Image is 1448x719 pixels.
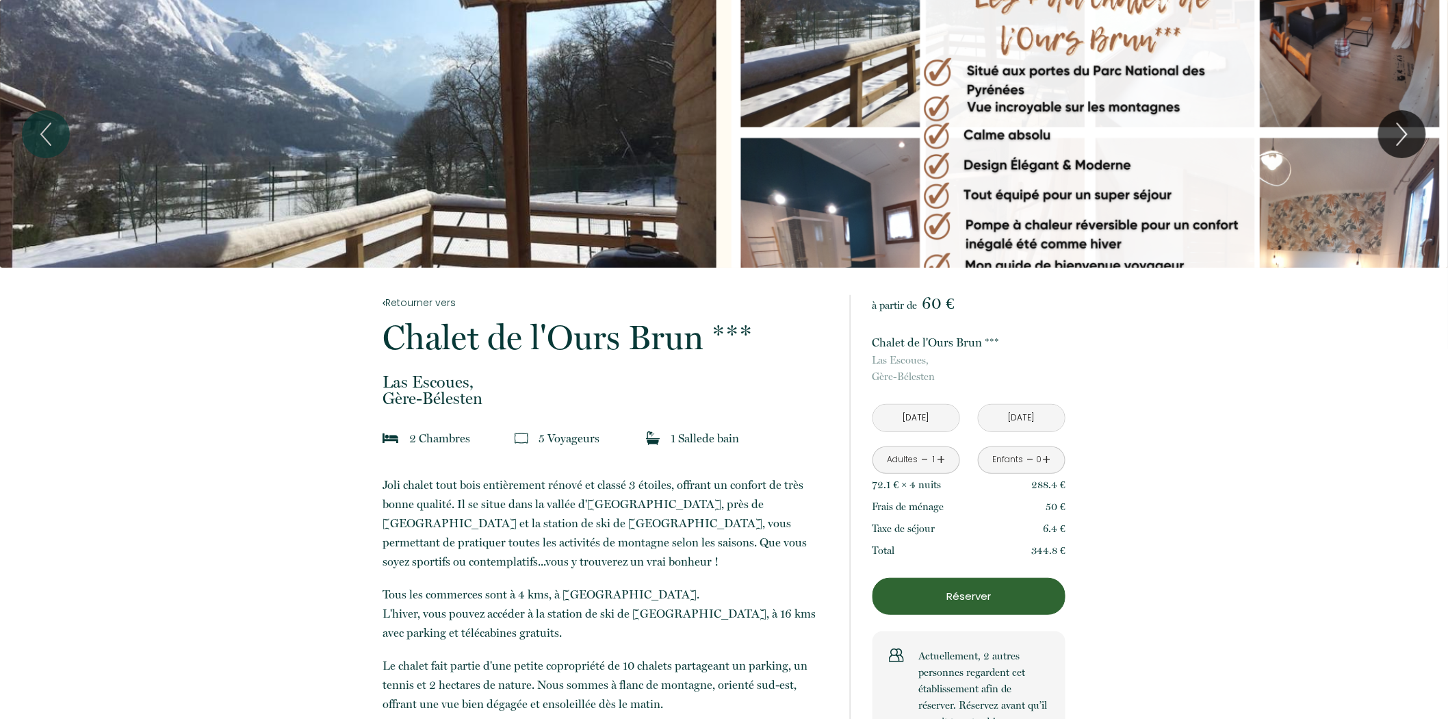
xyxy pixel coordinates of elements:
[922,294,955,313] span: 60 €
[383,475,831,571] p: Joli chalet tout bois entièrement rénové et classé 3 étoiles, offrant un confort de très bonne qu...
[887,453,918,466] div: Adultes
[22,110,70,158] button: Previous
[1043,520,1065,537] p: 6.4 €
[872,352,1065,368] span: Las Escoues,
[383,320,831,355] p: Chalet de l'Ours Brun ***
[872,477,942,493] p: 72.1 € × 4 nuit
[383,374,831,390] span: Las Escoues,
[1036,453,1043,466] div: 0
[872,520,935,537] p: Taxe de séjour
[872,299,918,312] span: à partir de
[465,431,470,445] span: s
[671,429,739,448] p: 1 Salle de bain
[938,479,942,491] span: s
[1031,477,1065,493] p: 288.4 €
[872,542,895,559] p: Total
[872,333,1065,352] p: Chalet de l'Ours Brun ***
[383,295,831,310] a: Retourner vers
[872,499,944,515] p: Frais de ménage
[539,429,600,448] p: 5 Voyageur
[595,431,600,445] span: s
[938,449,946,470] a: +
[979,405,1065,431] input: Départ
[515,431,528,445] img: guests
[930,453,937,466] div: 1
[383,656,831,714] p: Le chalet fait partie d'une petite copropriété de 10 chalets partageant un parking, un tennis et ...
[872,352,1065,385] p: Gère-Bélesten
[383,585,831,642] p: Tous les commerces sont à 4 kms, à [GEOGRAPHIC_DATA]. L'hiver, vous pouvez accéder à la station d...
[873,405,959,431] input: Arrivée
[1046,499,1065,515] p: 50 €
[1031,542,1065,559] p: 344.8 €
[1027,449,1035,470] a: -
[409,429,470,448] p: 2 Chambre
[877,588,1061,605] p: Réserver
[922,449,929,470] a: -
[383,374,831,407] p: Gère-Bélesten
[992,453,1023,466] div: Enfants
[1043,449,1051,470] a: +
[889,648,904,663] img: users
[1378,110,1426,158] button: Next
[872,578,1065,615] button: Réserver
